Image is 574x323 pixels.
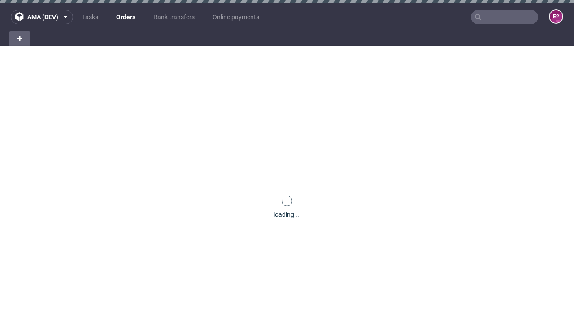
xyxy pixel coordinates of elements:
[148,10,200,24] a: Bank transfers
[550,10,562,23] figcaption: e2
[111,10,141,24] a: Orders
[11,10,73,24] button: ama (dev)
[77,10,104,24] a: Tasks
[274,210,301,219] div: loading ...
[207,10,265,24] a: Online payments
[27,14,58,20] span: ama (dev)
